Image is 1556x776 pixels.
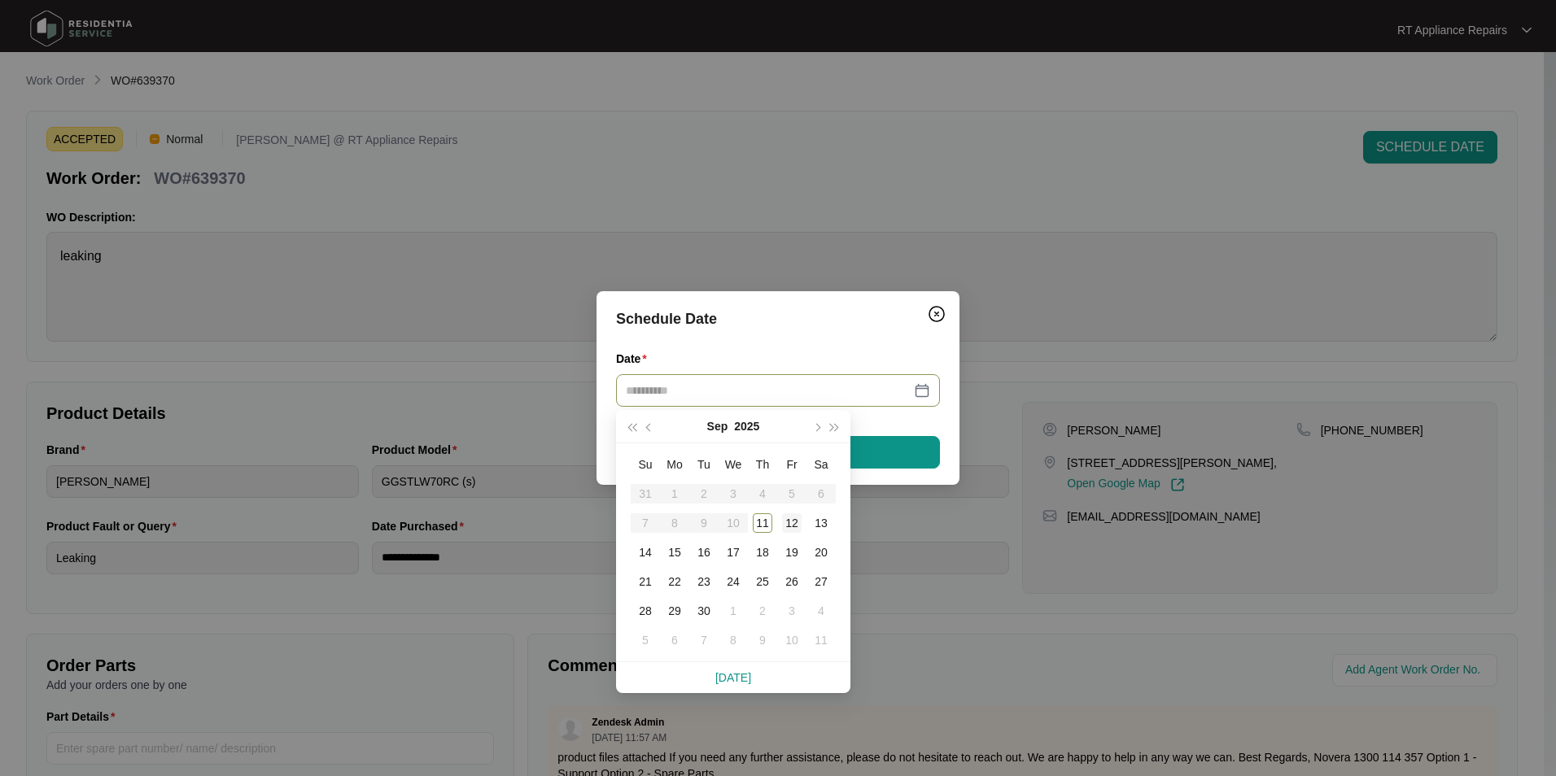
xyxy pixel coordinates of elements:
div: 13 [811,513,831,533]
td: 2025-09-12 [777,508,806,538]
td: 2025-09-17 [719,538,748,567]
div: 6 [665,630,684,650]
th: We [719,450,748,479]
td: 2025-10-05 [631,626,660,655]
div: 2 [753,601,772,621]
div: 3 [782,601,802,621]
label: Date [616,351,653,367]
td: 2025-10-01 [719,596,748,626]
td: 2025-10-02 [748,596,777,626]
td: 2025-09-24 [719,567,748,596]
td: 2025-09-13 [806,508,836,538]
td: 2025-10-08 [719,626,748,655]
button: 2025 [734,410,759,442]
div: 28 [636,601,655,621]
td: 2025-09-30 [689,596,719,626]
div: 16 [694,543,714,562]
button: Sep [707,410,728,442]
div: 1 [723,601,743,621]
a: [DATE] [715,671,751,684]
button: Close [924,301,950,327]
div: 5 [636,630,655,650]
td: 2025-09-25 [748,567,777,596]
td: 2025-10-06 [660,626,689,655]
th: Su [631,450,660,479]
div: 18 [753,543,772,562]
div: 7 [694,630,714,650]
div: 19 [782,543,802,562]
td: 2025-10-11 [806,626,836,655]
td: 2025-09-15 [660,538,689,567]
div: Schedule Date [616,307,940,330]
td: 2025-10-09 [748,626,777,655]
td: 2025-09-26 [777,567,806,596]
div: 26 [782,572,802,591]
div: 20 [811,543,831,562]
td: 2025-10-04 [806,596,836,626]
div: 30 [694,601,714,621]
td: 2025-09-22 [660,567,689,596]
div: 29 [665,601,684,621]
div: 9 [753,630,772,650]
td: 2025-09-23 [689,567,719,596]
td: 2025-09-19 [777,538,806,567]
div: 8 [723,630,743,650]
td: 2025-09-28 [631,596,660,626]
th: Tu [689,450,719,479]
div: 24 [723,572,743,591]
div: 22 [665,572,684,591]
td: 2025-09-21 [631,567,660,596]
div: 21 [636,572,655,591]
div: 10 [782,630,802,650]
div: 11 [811,630,831,650]
div: 25 [753,572,772,591]
td: 2025-09-18 [748,538,777,567]
td: 2025-10-10 [777,626,806,655]
div: 27 [811,572,831,591]
td: 2025-09-20 [806,538,836,567]
div: 4 [811,601,831,621]
th: Th [748,450,777,479]
td: 2025-10-07 [689,626,719,655]
div: 15 [665,543,684,562]
td: 2025-09-27 [806,567,836,596]
div: 17 [723,543,743,562]
td: 2025-09-29 [660,596,689,626]
th: Sa [806,450,836,479]
th: Mo [660,450,689,479]
div: 14 [636,543,655,562]
div: 11 [753,513,772,533]
td: 2025-09-14 [631,538,660,567]
div: 23 [694,572,714,591]
img: closeCircle [927,304,946,324]
td: 2025-10-03 [777,596,806,626]
div: 12 [782,513,802,533]
th: Fr [777,450,806,479]
input: Date [626,381,911,399]
td: 2025-09-16 [689,538,719,567]
td: 2025-09-11 [748,508,777,538]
